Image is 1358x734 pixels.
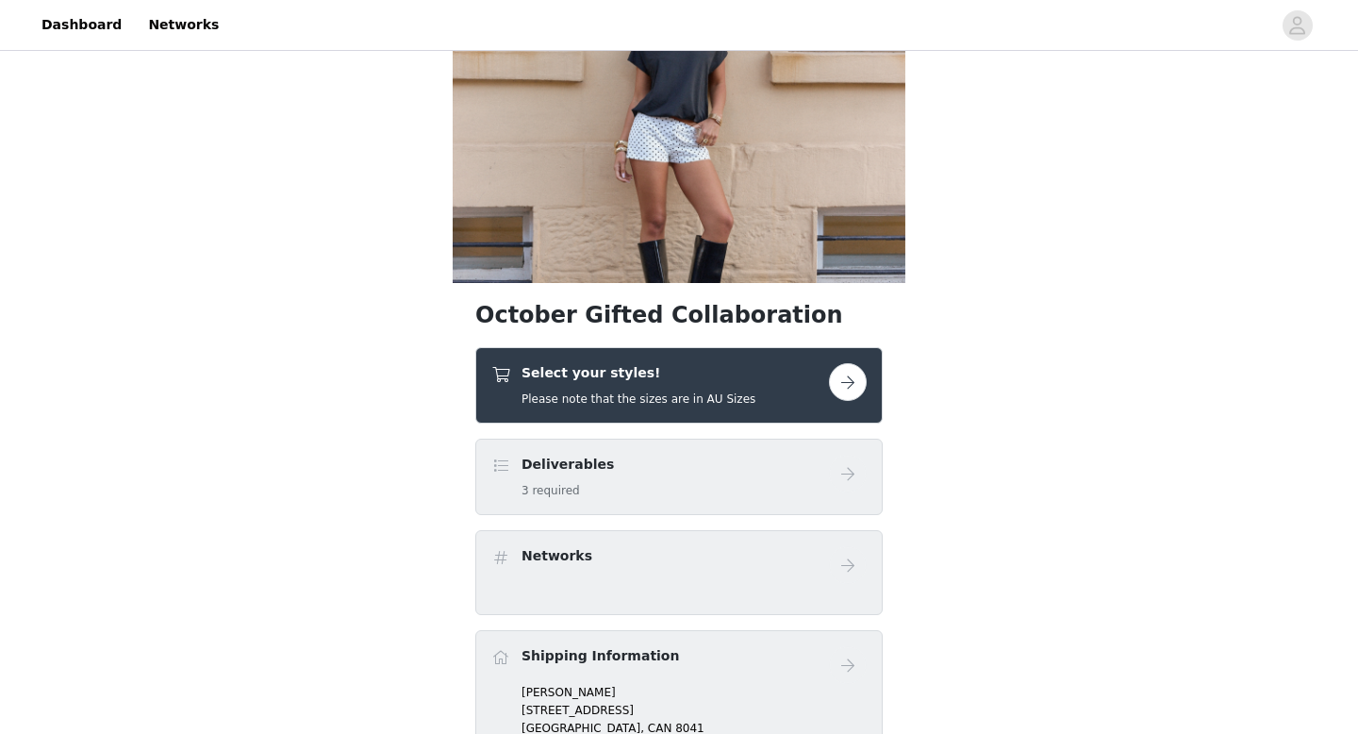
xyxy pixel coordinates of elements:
div: Deliverables [475,439,883,515]
a: Dashboard [30,4,133,46]
h1: October Gifted Collaboration [475,298,883,332]
a: Networks [137,4,230,46]
h4: Networks [522,546,592,566]
div: Select your styles! [475,347,883,424]
p: [PERSON_NAME] [522,684,867,701]
h4: Deliverables [522,455,614,475]
div: avatar [1288,10,1306,41]
h5: Please note that the sizes are in AU Sizes [522,391,755,408]
div: Networks [475,530,883,615]
h4: Select your styles! [522,363,755,383]
p: [STREET_ADDRESS] [522,702,867,719]
h5: 3 required [522,482,614,499]
h4: Shipping Information [522,646,679,666]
